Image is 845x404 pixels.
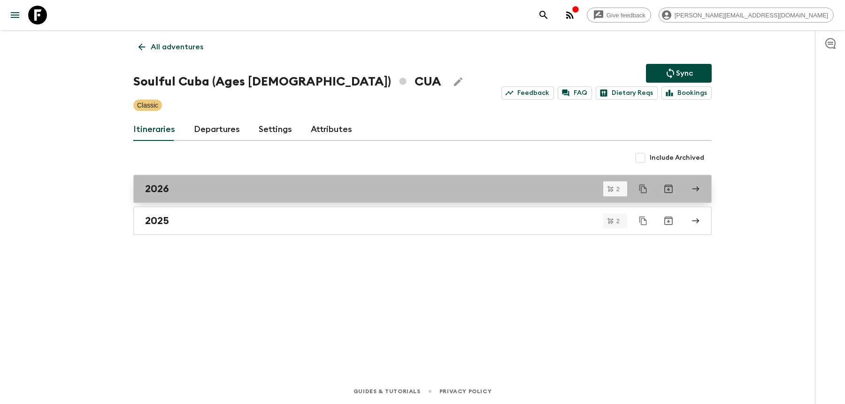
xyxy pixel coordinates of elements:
[145,183,169,195] h2: 2026
[259,118,292,141] a: Settings
[646,64,712,83] button: Sync adventure departures to the booking engine
[635,212,652,229] button: Duplicate
[311,118,352,141] a: Attributes
[137,101,158,110] p: Classic
[611,218,625,224] span: 2
[659,211,678,230] button: Archive
[659,179,678,198] button: Archive
[449,72,468,91] button: Edit Adventure Title
[353,386,421,396] a: Guides & Tutorials
[611,186,625,192] span: 2
[669,12,833,19] span: [PERSON_NAME][EMAIL_ADDRESS][DOMAIN_NAME]
[194,118,240,141] a: Departures
[6,6,24,24] button: menu
[558,86,592,100] a: FAQ
[676,68,693,79] p: Sync
[501,86,554,100] a: Feedback
[601,12,651,19] span: Give feedback
[133,38,208,56] a: All adventures
[133,118,175,141] a: Itineraries
[145,215,169,227] h2: 2025
[659,8,834,23] div: [PERSON_NAME][EMAIL_ADDRESS][DOMAIN_NAME]
[534,6,553,24] button: search adventures
[650,153,704,163] span: Include Archived
[133,175,712,203] a: 2026
[596,86,658,100] a: Dietary Reqs
[133,207,712,235] a: 2025
[587,8,651,23] a: Give feedback
[661,86,712,100] a: Bookings
[635,180,652,197] button: Duplicate
[151,41,203,53] p: All adventures
[439,386,492,396] a: Privacy Policy
[133,72,441,91] h1: Soulful Cuba (Ages [DEMOGRAPHIC_DATA]) CUA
